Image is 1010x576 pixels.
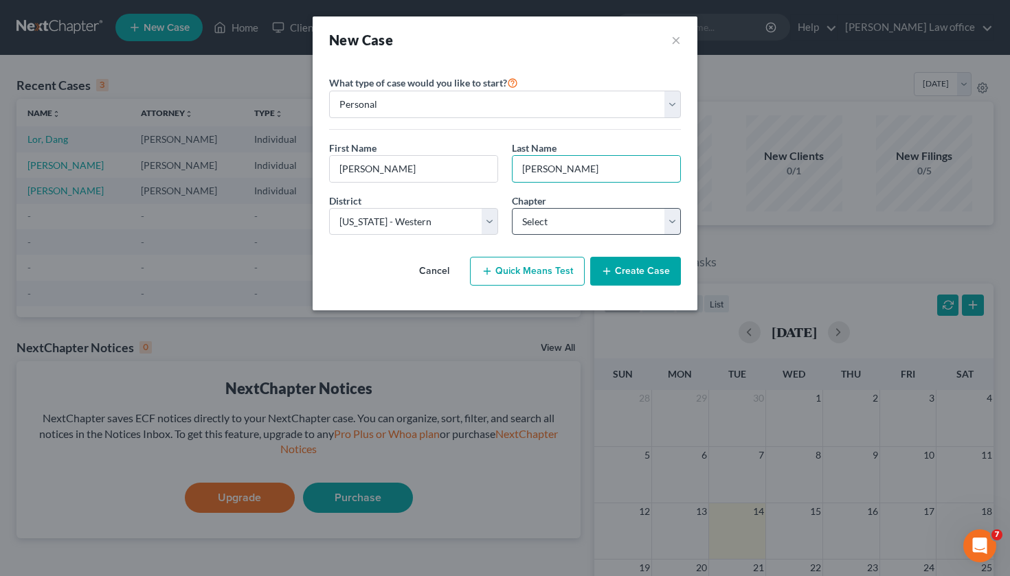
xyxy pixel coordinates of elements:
[963,529,996,562] iframe: Intercom live chat
[329,195,361,207] span: District
[329,74,518,91] label: What type of case would you like to start?
[590,257,681,286] button: Create Case
[470,257,585,286] button: Quick Means Test
[512,142,557,154] span: Last Name
[330,156,497,182] input: Enter First Name
[512,195,546,207] span: Chapter
[671,30,681,49] button: ×
[991,529,1002,540] span: 7
[513,156,680,182] input: Enter Last Name
[329,142,377,154] span: First Name
[404,257,464,285] button: Cancel
[329,32,393,48] strong: New Case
